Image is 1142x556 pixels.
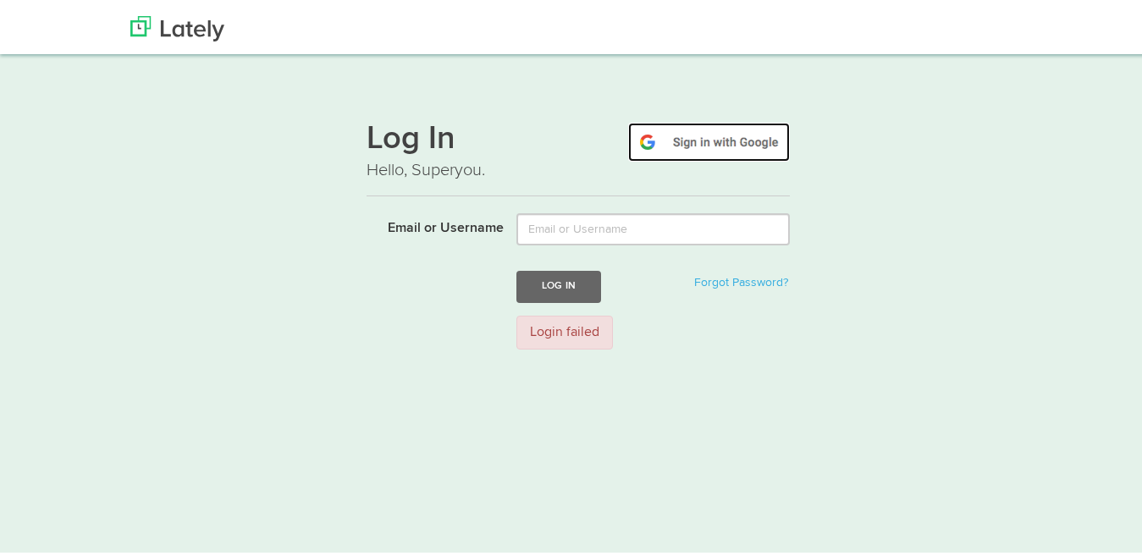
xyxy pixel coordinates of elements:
p: Hello, Superyou. [367,155,790,179]
label: Email or Username [354,210,504,235]
input: Email or Username [516,210,790,242]
div: Login failed [516,312,613,347]
h1: Log In [367,119,790,155]
a: Forgot Password? [694,273,788,285]
img: google-signin.png [628,119,790,158]
img: Lately [130,13,224,38]
button: Log In [516,267,601,299]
